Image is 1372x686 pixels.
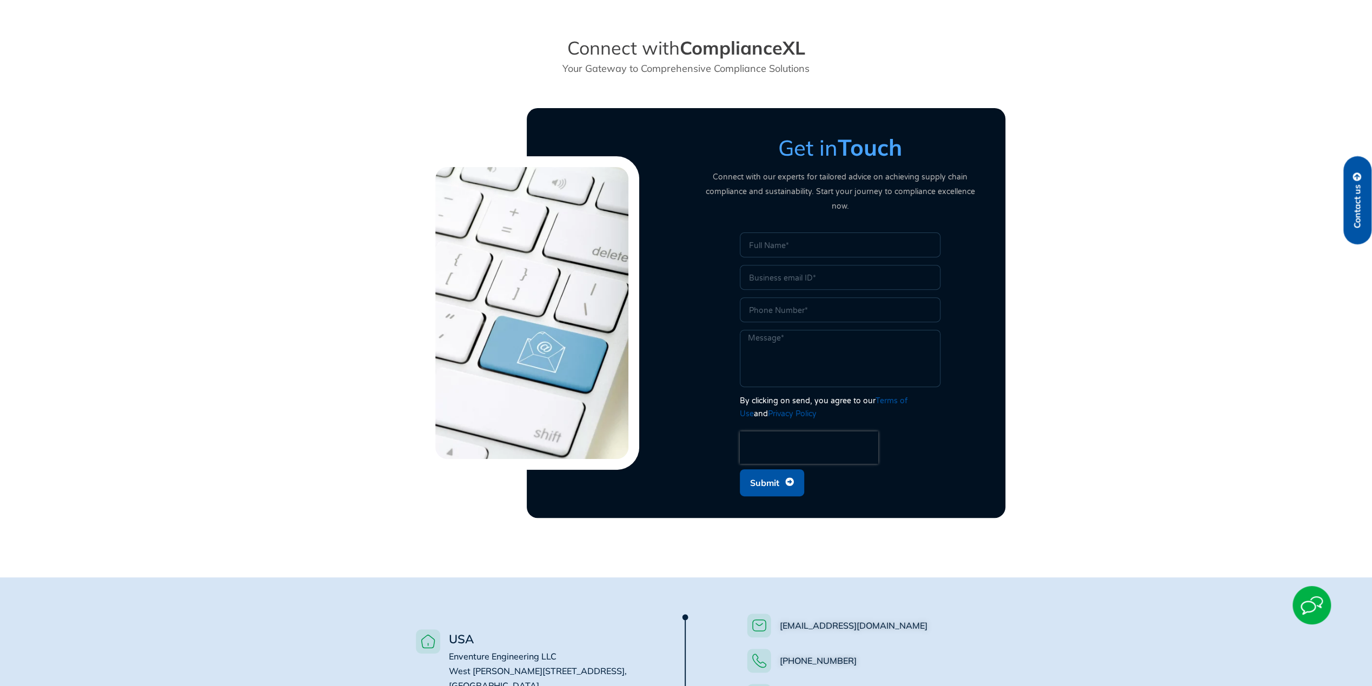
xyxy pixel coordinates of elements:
[740,431,878,464] iframe: reCAPTCHA
[768,409,817,418] a: Privacy Policy
[740,297,940,322] input: Only numbers and phone characters (#, -, *, etc) are accepted.
[740,396,907,418] a: Terms of Use
[750,472,779,493] span: Submit
[527,37,845,59] h2: Connect with
[697,170,984,214] p: Connect with our experts for tailored advice on achieving supply chain compliance and sustainabil...
[740,232,940,257] input: Full Name*
[740,265,940,290] input: Business email ID*
[527,61,845,76] p: Your Gateway to Comprehensive Compliance Solutions
[780,655,857,666] a: [PHONE_NUMBER]
[740,469,804,496] button: Submit
[425,156,639,470] img: Contact-Us-Form
[1293,586,1331,624] img: Start Chat
[1353,184,1362,228] span: Contact us
[697,134,984,161] h3: Get in
[838,133,902,162] strong: Touch
[449,631,474,647] span: USA
[740,395,940,421] div: By clicking on send, you agree to our and
[680,36,805,59] strong: ComplianceXL
[1343,156,1371,244] a: Contact us
[780,620,927,631] a: [EMAIL_ADDRESS][DOMAIN_NAME]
